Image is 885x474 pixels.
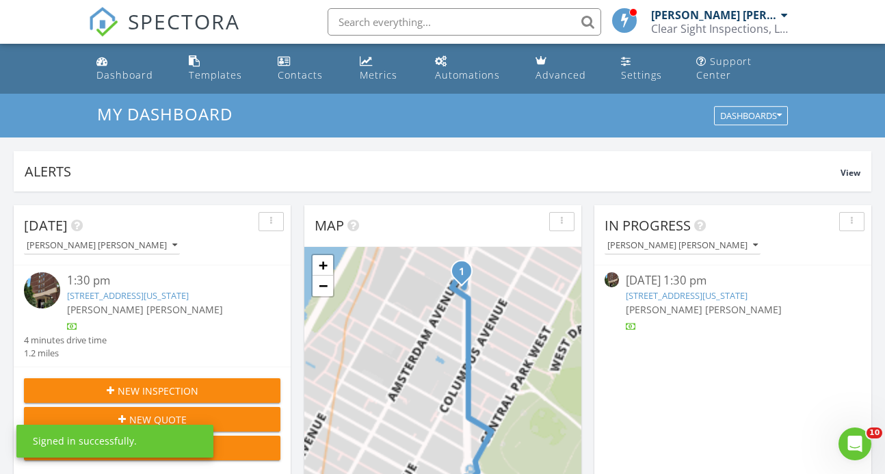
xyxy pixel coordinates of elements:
a: [STREET_ADDRESS][US_STATE] [67,289,189,302]
div: Alerts [25,162,841,181]
div: Advanced [536,68,586,81]
a: Metrics [354,49,418,88]
span: SPECTORA [128,7,240,36]
span: My Dashboard [97,103,233,125]
a: Zoom in [313,255,333,276]
a: [STREET_ADDRESS][US_STATE] [626,289,748,302]
button: [PERSON_NAME] [PERSON_NAME] [24,237,180,255]
button: [PERSON_NAME] [PERSON_NAME] [605,237,761,255]
span: [PERSON_NAME] [PERSON_NAME] [67,303,223,316]
a: Settings [616,49,680,88]
span: Map [315,216,344,235]
div: Support Center [696,55,752,81]
span: New Quote [129,412,187,427]
i: 1 [459,267,464,277]
div: [PERSON_NAME] [PERSON_NAME] [607,241,758,250]
div: 1:30 pm [67,272,259,289]
div: 4 minutes drive time [24,334,107,347]
button: New Quote [24,407,280,432]
img: 9304298%2Fcover_photos%2FHIMZRzVx9az8ZYSevjS2%2Fsmall.jpg [24,272,60,308]
div: Contacts [278,68,323,81]
a: SPECTORA [88,18,240,47]
a: Automations (Basic) [430,49,520,88]
div: Templates [189,68,242,81]
input: Search everything... [328,8,601,36]
div: Signed in successfully. [33,434,137,448]
div: [PERSON_NAME] [PERSON_NAME] [651,8,778,22]
div: [PERSON_NAME] [PERSON_NAME] [27,241,177,250]
a: Support Center [691,49,793,88]
div: Dashboard [96,68,153,81]
span: [DATE] [24,216,68,235]
a: [DATE] 1:30 pm [STREET_ADDRESS][US_STATE] [PERSON_NAME] [PERSON_NAME] [605,272,861,333]
span: New Inspection [118,384,198,398]
span: In Progress [605,216,691,235]
span: [PERSON_NAME] [PERSON_NAME] [626,303,782,316]
span: View [841,167,860,179]
a: 1:30 pm [STREET_ADDRESS][US_STATE] [PERSON_NAME] [PERSON_NAME] 4 minutes drive time 1.2 miles [24,272,280,360]
img: The Best Home Inspection Software - Spectora [88,7,118,37]
a: Dashboard [91,49,172,88]
div: Settings [621,68,662,81]
div: 1.2 miles [24,347,107,360]
div: 2025 Broadway APT 23G, New York, NY 10023 [462,271,470,279]
div: Dashboards [720,111,782,121]
div: Automations [435,68,500,81]
a: Advanced [530,49,605,88]
img: 9304298%2Fcover_photos%2FHIMZRzVx9az8ZYSevjS2%2Fsmall.jpg [605,272,619,287]
div: Clear Sight Inspections, LLC [651,22,788,36]
div: [DATE] 1:30 pm [626,272,840,289]
button: New Inspection [24,378,280,403]
a: Contacts [272,49,343,88]
button: Dashboards [714,107,788,126]
span: 10 [867,427,882,438]
div: Metrics [360,68,397,81]
iframe: Intercom live chat [838,427,871,460]
a: Zoom out [313,276,333,296]
a: Templates [183,49,261,88]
